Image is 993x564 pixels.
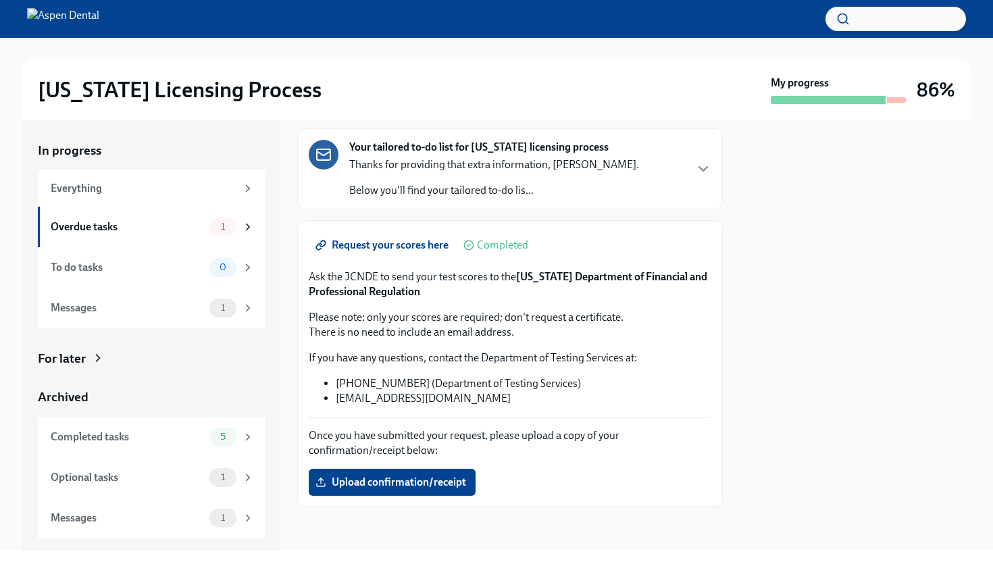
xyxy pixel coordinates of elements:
[38,498,265,538] a: Messages1
[477,240,528,251] span: Completed
[38,350,86,367] div: For later
[309,351,711,365] p: If you have any questions, contact the Department of Testing Services at:
[309,428,711,458] p: Once you have submitted your request, please upload a copy of your confirmation/receipt below:
[349,157,639,172] p: Thanks for providing that extra information, [PERSON_NAME].
[309,310,711,340] p: Please note: only your scores are required; don't request a certificate. There is no need to incl...
[213,472,233,482] span: 1
[349,183,639,198] p: Below you'll find your tailored to-do lis...
[38,247,265,288] a: To do tasks0
[309,232,458,259] a: Request your scores here
[213,222,233,232] span: 1
[211,262,234,272] span: 0
[309,469,476,496] label: Upload confirmation/receipt
[51,181,236,196] div: Everything
[212,432,234,442] span: 5
[51,301,204,315] div: Messages
[51,430,204,444] div: Completed tasks
[51,260,204,275] div: To do tasks
[51,470,204,485] div: Optional tasks
[38,288,265,328] a: Messages1
[213,303,233,313] span: 1
[318,476,466,489] span: Upload confirmation/receipt
[51,220,204,234] div: Overdue tasks
[38,388,265,406] a: Archived
[213,513,233,523] span: 1
[336,376,711,391] li: [PHONE_NUMBER] (Department of Testing Services)
[336,391,711,406] li: [EMAIL_ADDRESS][DOMAIN_NAME]
[51,511,204,525] div: Messages
[309,270,711,299] p: Ask the JCNDE to send your test scores to the
[27,8,99,30] img: Aspen Dental
[38,457,265,498] a: Optional tasks1
[318,238,449,252] span: Request your scores here
[38,76,322,103] h2: [US_STATE] Licensing Process
[38,350,265,367] a: For later
[349,140,609,155] strong: Your tailored to-do list for [US_STATE] licensing process
[38,207,265,247] a: Overdue tasks1
[38,417,265,457] a: Completed tasks5
[38,142,265,159] a: In progress
[771,76,829,91] strong: My progress
[917,78,955,102] h3: 86%
[38,170,265,207] a: Everything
